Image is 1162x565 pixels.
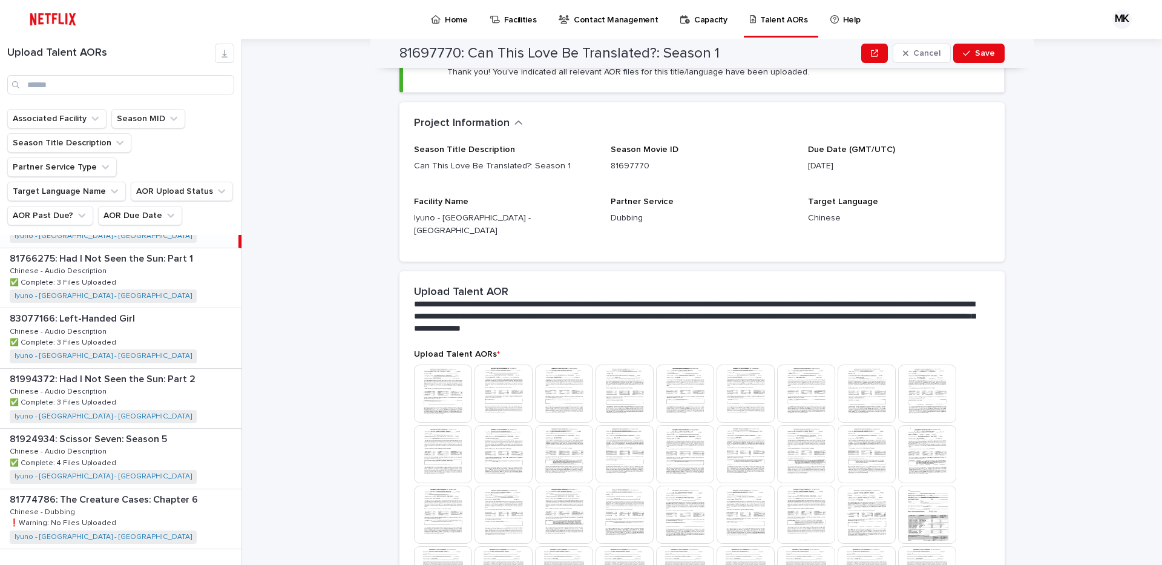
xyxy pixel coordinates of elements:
p: ❗️Warning: No Files Uploaded [10,517,119,527]
button: Associated Facility [7,109,107,128]
div: MK [1112,10,1132,29]
p: Chinese - Audio Description [10,325,109,336]
span: Upload Talent AORs [414,350,500,358]
a: Iyuno - [GEOGRAPHIC_DATA] - [GEOGRAPHIC_DATA] [15,292,192,300]
button: AOR Past Due? [7,206,93,225]
p: ✅ Complete: 3 Files Uploaded [10,276,119,287]
span: Partner Service [611,197,674,206]
span: Target Language [808,197,878,206]
p: Chinese - Audio Description [10,385,109,396]
span: Season Title Description [414,145,515,154]
button: AOR Upload Status [131,182,233,201]
span: Cancel [913,49,940,58]
p: ✅ Complete: 3 Files Uploaded [10,336,119,347]
span: Season Movie ID [611,145,678,154]
p: ✅ Complete: 3 Files Uploaded [10,396,119,407]
h2: Upload Talent AOR [414,286,508,299]
button: Target Language Name [7,182,126,201]
button: Project Information [414,117,523,130]
p: Chinese - Audio Description [10,445,109,456]
p: 81994372: Had I Not Seen the Sun: Part 2 [10,371,198,385]
a: Iyuno - [GEOGRAPHIC_DATA] - [GEOGRAPHIC_DATA] [15,352,192,360]
p: Chinese - Audio Description [10,265,109,276]
span: Facility Name [414,197,468,206]
p: Chinese - Dubbing [10,506,77,517]
p: ✅ Complete: 4 Files Uploaded [10,457,119,468]
h2: 81697770: Can This Love Be Translated?: Season 1 [399,45,720,62]
p: 83077166: Left-Handed Girl [10,311,137,325]
button: Season Title Description [7,133,131,153]
span: Save [975,49,995,58]
p: 81924934: Scissor Seven: Season 5 [10,431,169,445]
input: Search [7,75,234,94]
button: Season MID [111,109,185,128]
button: Cancel [893,44,951,63]
p: Thank you! You've indicated all relevant AOR files for this title/language have been uploaded. [447,67,809,78]
button: Partner Service Type [7,157,117,177]
h1: Upload Talent AORs [7,47,215,60]
p: 81766275: Had I Not Seen the Sun: Part 1 [10,251,195,265]
img: ifQbXi3ZQGMSEF7WDB7W [24,7,82,31]
p: Iyuno - [GEOGRAPHIC_DATA] - [GEOGRAPHIC_DATA] [414,212,596,237]
button: Save [953,44,1005,63]
a: Iyuno - [GEOGRAPHIC_DATA] - [GEOGRAPHIC_DATA] [15,533,192,541]
a: Iyuno - [GEOGRAPHIC_DATA] - [GEOGRAPHIC_DATA] [15,232,192,240]
button: AOR Due Date [98,206,182,225]
p: 81774786: The Creature Cases: Chapter 6 [10,492,200,506]
p: Chinese [808,212,990,225]
a: Iyuno - [GEOGRAPHIC_DATA] - [GEOGRAPHIC_DATA] [15,472,192,481]
p: Dubbing [611,212,793,225]
span: Due Date (GMT/UTC) [808,145,895,154]
p: [DATE] [808,160,990,173]
p: Can This Love Be Translated?: Season 1 [414,160,596,173]
h2: Project Information [414,117,510,130]
p: 81697770 [611,160,793,173]
a: Iyuno - [GEOGRAPHIC_DATA] - [GEOGRAPHIC_DATA] [15,412,192,421]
